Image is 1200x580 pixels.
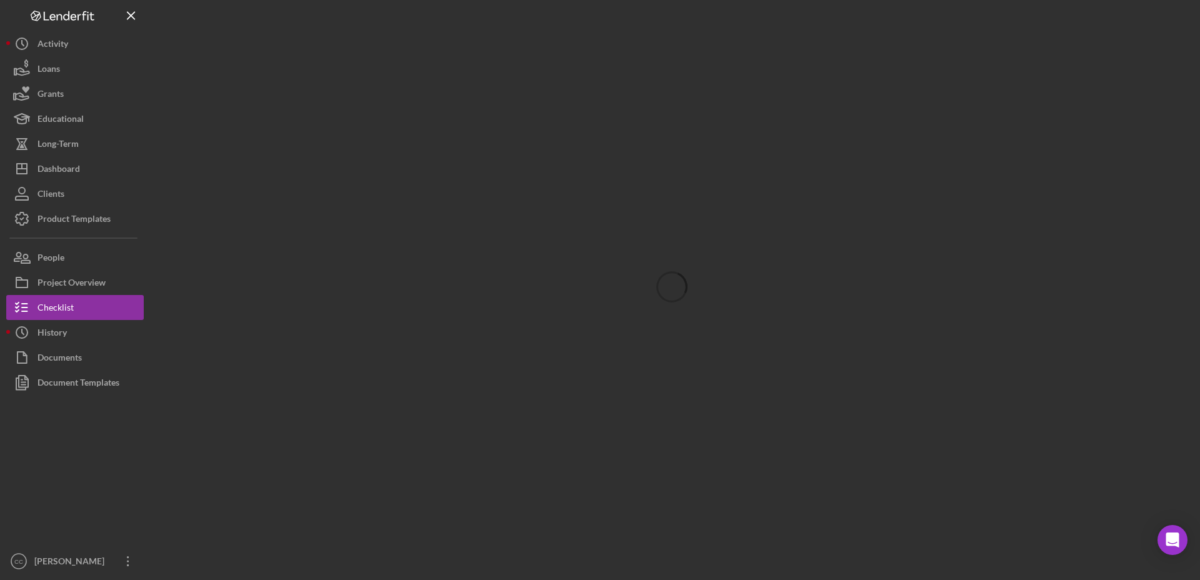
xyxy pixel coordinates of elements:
div: Dashboard [37,156,80,184]
button: Activity [6,31,144,56]
div: Loans [37,56,60,84]
div: Checklist [37,295,74,323]
div: Educational [37,106,84,134]
text: CC [14,558,23,565]
div: People [37,245,64,273]
div: Open Intercom Messenger [1157,525,1187,555]
div: Document Templates [37,370,119,398]
button: Dashboard [6,156,144,181]
div: Project Overview [37,270,106,298]
button: Loans [6,56,144,81]
div: Clients [37,181,64,209]
div: [PERSON_NAME] [31,549,112,577]
div: Activity [37,31,68,59]
div: Product Templates [37,206,111,234]
button: Educational [6,106,144,131]
button: Grants [6,81,144,106]
div: Documents [37,345,82,373]
button: Documents [6,345,144,370]
button: Checklist [6,295,144,320]
div: Grants [37,81,64,109]
button: Clients [6,181,144,206]
button: Project Overview [6,270,144,295]
button: History [6,320,144,345]
button: CC[PERSON_NAME] [6,549,144,574]
button: Long-Term [6,131,144,156]
button: People [6,245,144,270]
div: History [37,320,67,348]
button: Document Templates [6,370,144,395]
button: Product Templates [6,206,144,231]
div: Long-Term [37,131,79,159]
